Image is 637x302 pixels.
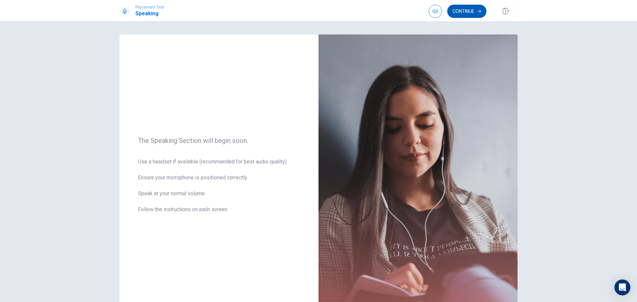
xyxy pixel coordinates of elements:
span: Placement Test [135,5,164,10]
span: The Speaking Section will begin soon. [138,137,300,145]
div: Open Intercom Messenger [614,279,630,295]
span: Use a headset if available (recommended for best audio quality). Ensure your microphone is positi... [138,158,300,221]
h1: Speaking [135,10,164,18]
button: Continue [447,5,486,18]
